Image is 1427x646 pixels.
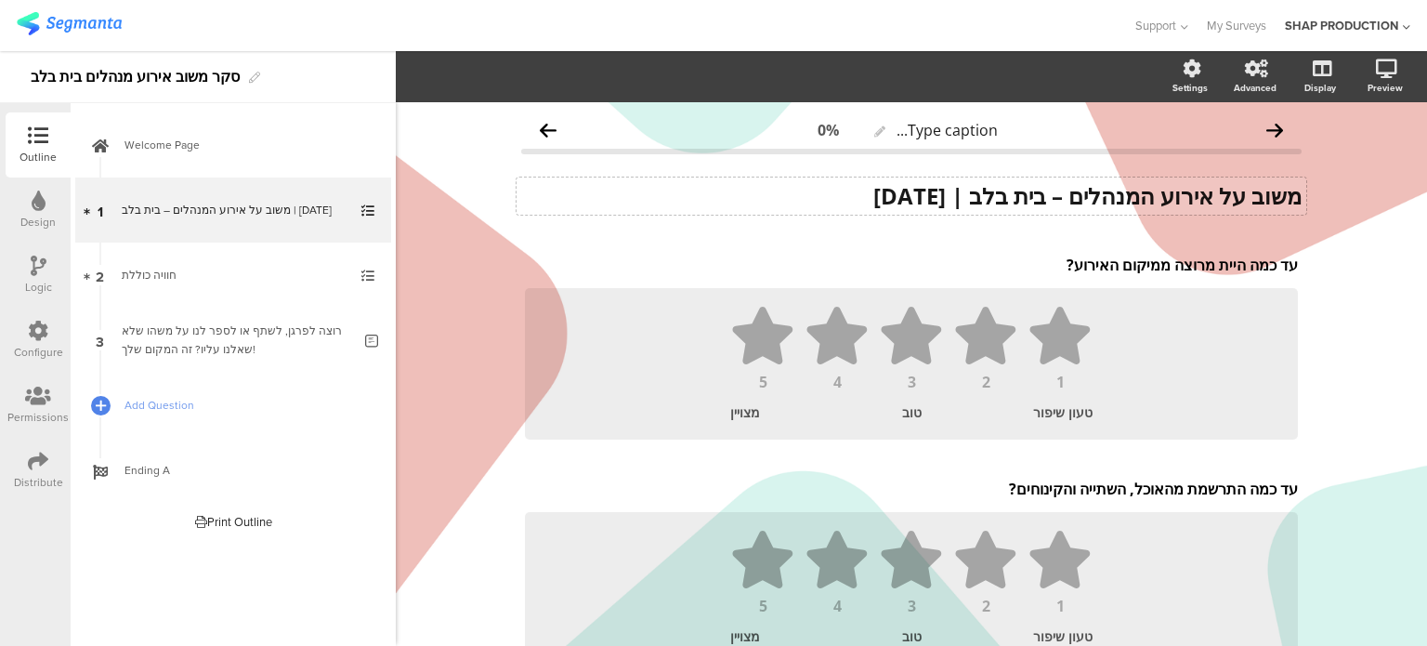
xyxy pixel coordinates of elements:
div: 1 [1028,375,1093,389]
div: חוויה כוללת [122,266,344,284]
div: טעון שיפור [984,627,1093,645]
span: 3 [96,330,104,350]
div: 3 [879,375,944,389]
div: סקר משוב אירוע מנהלים בית בלב [31,62,240,92]
div: 5 [730,375,795,389]
div: Design [20,214,56,231]
div: Display [1304,81,1336,95]
div: משוב על אירוע המנהלים – בית בלב | 11.09.25 [122,201,344,219]
strong: משוב על אירוע המנהלים – בית בלב | [DATE] [873,180,1302,211]
span: Support [1135,17,1176,34]
div: Preview [1368,81,1403,95]
div: Configure [14,344,63,361]
div: 0% [818,120,839,140]
div: רוצה לפרגן, לשתף או לספר לנו על משהו שלא שאלנו עליו? זה המקום שלך! [122,322,351,359]
span: Add Question [124,396,362,415]
div: טוב [858,627,966,645]
a: Welcome Page [75,112,391,178]
div: Outline [20,149,57,165]
div: 3 [879,599,944,613]
div: 2 [953,599,1018,613]
div: טעון שיפור [984,403,1093,421]
div: Settings [1172,81,1208,95]
img: segmanta logo [17,12,122,35]
div: 2 [953,375,1018,389]
div: 4 [805,599,870,613]
a: Ending A [75,438,391,503]
a: 1 משוב על אירוע המנהלים – בית בלב | [DATE] [75,178,391,243]
a: 2 חוויה כוללת [75,243,391,308]
div: Distribute [14,474,63,491]
p: עד כמה התרשמת מהאוכל, השתייה והקינוחים? [525,479,1298,499]
div: Logic [25,279,52,296]
a: 3 רוצה לפרגן, לשתף או לספר לנו על משהו שלא שאלנו עליו? זה המקום שלך! [75,308,391,373]
span: Type caption... [897,120,998,140]
div: טוב [858,403,966,421]
div: Advanced [1234,81,1276,95]
span: 2 [96,265,104,285]
div: 5 [730,599,795,613]
div: Print Outline [195,513,272,531]
span: Ending A [124,461,362,480]
div: מצויין [730,403,839,421]
p: עד כמה היית מרוצה ממיקום האירוע? [525,255,1298,275]
div: SHAP PRODUCTION [1285,17,1398,34]
div: 4 [805,375,870,389]
div: מצויין [730,627,839,645]
span: Welcome Page [124,136,362,154]
div: Permissions [7,409,69,426]
div: 1 [1028,599,1093,613]
span: 1 [98,200,103,220]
